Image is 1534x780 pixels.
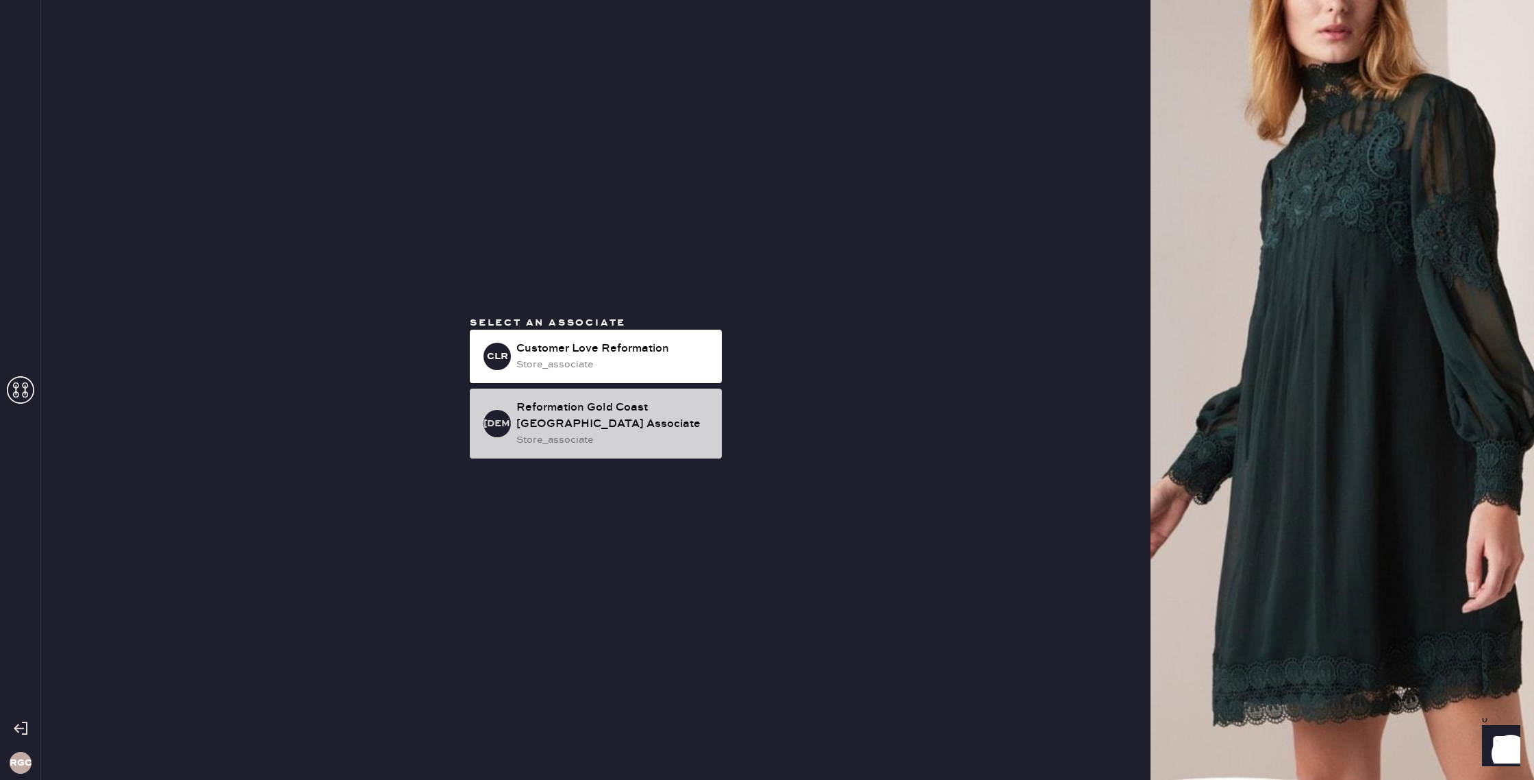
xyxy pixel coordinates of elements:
[10,758,32,768] h3: RGCC
[483,419,511,428] h3: [DEMOGRAPHIC_DATA]
[1469,718,1528,777] iframe: Front Chat
[470,317,626,329] span: Select an associate
[516,400,711,432] div: Reformation Gold Coast [GEOGRAPHIC_DATA] Associate
[487,352,508,361] h3: CLR
[516,341,711,357] div: Customer Love Reformation
[516,432,711,448] div: store_associate
[516,357,711,372] div: store_associate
